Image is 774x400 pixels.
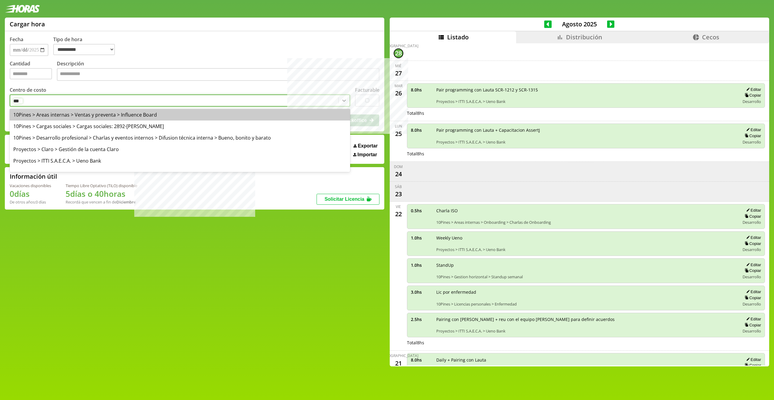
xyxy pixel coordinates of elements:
div: 10Pines > Areas internas > Ventas y preventa > Influence Board [10,109,350,121]
span: Desarrollo [743,274,761,279]
span: Distribución [566,33,602,41]
span: Desarrollo [743,99,761,104]
span: Charla ISO [436,208,736,213]
label: Fecha [10,36,23,43]
div: [DEMOGRAPHIC_DATA] [379,353,418,358]
span: Proyectos > ITTI S.A.E.C.A. > Ueno Bank [436,328,736,334]
button: Copiar [743,322,761,328]
span: 10Pines > Gestion horizontal > Standup semanal [436,274,736,279]
img: logotipo [5,5,40,13]
div: Total 8 hs [407,151,765,157]
button: Copiar [743,268,761,273]
button: Solicitar Licencia [317,194,379,205]
button: Editar [744,262,761,267]
div: 22 [394,209,403,219]
div: 10Pines > Cargas sociales > Cargas sociales: 2892-[PERSON_NAME] [10,121,350,132]
div: scrollable content [390,43,769,365]
div: Proyectos > ITTI S.A.E.C.A. > Ueno Bank [10,155,350,167]
label: Cantidad [10,60,57,82]
h1: Cargar hora [10,20,45,28]
h1: 5 días o 40 horas [66,188,137,199]
span: Desarrollo [743,139,761,145]
span: Proyectos > ITTI S.A.E.C.A. > Ueno Bank [436,99,736,104]
span: Desarrollo [743,220,761,225]
input: Cantidad [10,68,52,79]
label: Facturable [355,87,379,93]
h1: 0 días [10,188,51,199]
div: [DEMOGRAPHIC_DATA] [379,43,418,48]
div: mar [395,83,402,88]
div: Total 8 hs [407,110,765,116]
div: 25 [394,129,403,138]
button: Copiar [743,93,761,98]
button: Copiar [743,363,761,368]
span: 8.0 hs [411,87,432,93]
span: 1.0 hs [411,262,432,268]
b: Diciembre [116,199,136,205]
span: Daily + Pairing con Lauta [436,357,736,363]
button: Editar [744,208,761,213]
button: Editar [744,87,761,92]
span: Pairing con [PERSON_NAME] + reu con el equipo [PERSON_NAME] para definir acuerdos [436,316,736,322]
button: Editar [744,127,761,132]
span: StandUp [436,262,736,268]
span: Exportar [358,143,378,149]
div: mié [395,63,402,68]
div: sáb [395,184,402,189]
span: Importar [357,152,377,157]
span: 1.0 hs [411,235,432,241]
textarea: Descripción [57,68,379,81]
div: Total 8 hs [407,340,765,345]
span: Proyectos > ITTI S.A.E.C.A. > Ueno Bank [436,247,736,252]
button: Copiar [743,133,761,138]
div: 10Pines > Desarrollo profesional > Charlas y eventos internos > Difusion técnica interna > Bueno,... [10,132,350,144]
button: Copiar [743,295,761,300]
span: Pair programming con Lauta + Capacitacion AssertJ [436,127,736,133]
h2: Información útil [10,172,57,180]
span: Agosto 2025 [552,20,607,28]
span: Cecos [702,33,719,41]
button: Exportar [352,143,379,149]
span: 0.5 hs [411,208,432,213]
div: 24 [394,169,403,179]
span: Solicitar Licencia [324,197,364,202]
span: Desarrollo [743,328,761,334]
span: 10Pines > Areas internas > Onboarding > Charlas de Onboarding [436,220,736,225]
span: Desarrollo [743,301,761,307]
div: Recordá que vencen a fin de [66,199,137,205]
button: Editar [744,357,761,362]
span: Listado [447,33,469,41]
div: 27 [394,68,403,78]
div: lun [395,124,402,129]
button: Editar [744,316,761,322]
span: 2.5 hs [411,316,432,322]
div: vie [396,204,401,209]
span: Desarrollo [743,247,761,252]
div: Vacaciones disponibles [10,183,51,188]
div: De otros años: 0 días [10,199,51,205]
span: Lic por enfermedad [436,289,736,295]
button: Editar [744,235,761,240]
div: dom [394,164,403,169]
span: 8.0 hs [411,127,432,133]
span: 10Pines > Licencias personales > Enfermedad [436,301,736,307]
div: 28 [394,48,403,58]
span: Weekly Ueno [436,235,736,241]
button: Editar [744,289,761,294]
div: 23 [394,189,403,199]
button: Copiar [743,214,761,219]
button: Copiar [743,241,761,246]
div: Tiempo Libre Optativo (TiLO) disponible [66,183,137,188]
label: Centro de costo [10,87,46,93]
span: Proyectos > ITTI S.A.E.C.A. > Ueno Bank [436,139,736,145]
label: Descripción [57,60,379,82]
label: Tipo de hora [53,36,120,56]
select: Tipo de hora [53,44,115,55]
div: 26 [394,88,403,98]
span: 3.0 hs [411,289,432,295]
div: 21 [394,358,403,368]
span: 8.0 hs [411,357,432,363]
div: Proyectos > Claro > Gestión de la cuenta Claro [10,144,350,155]
span: Pair programming con Lauta SCR-1212 y SCR-1315 [436,87,736,93]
